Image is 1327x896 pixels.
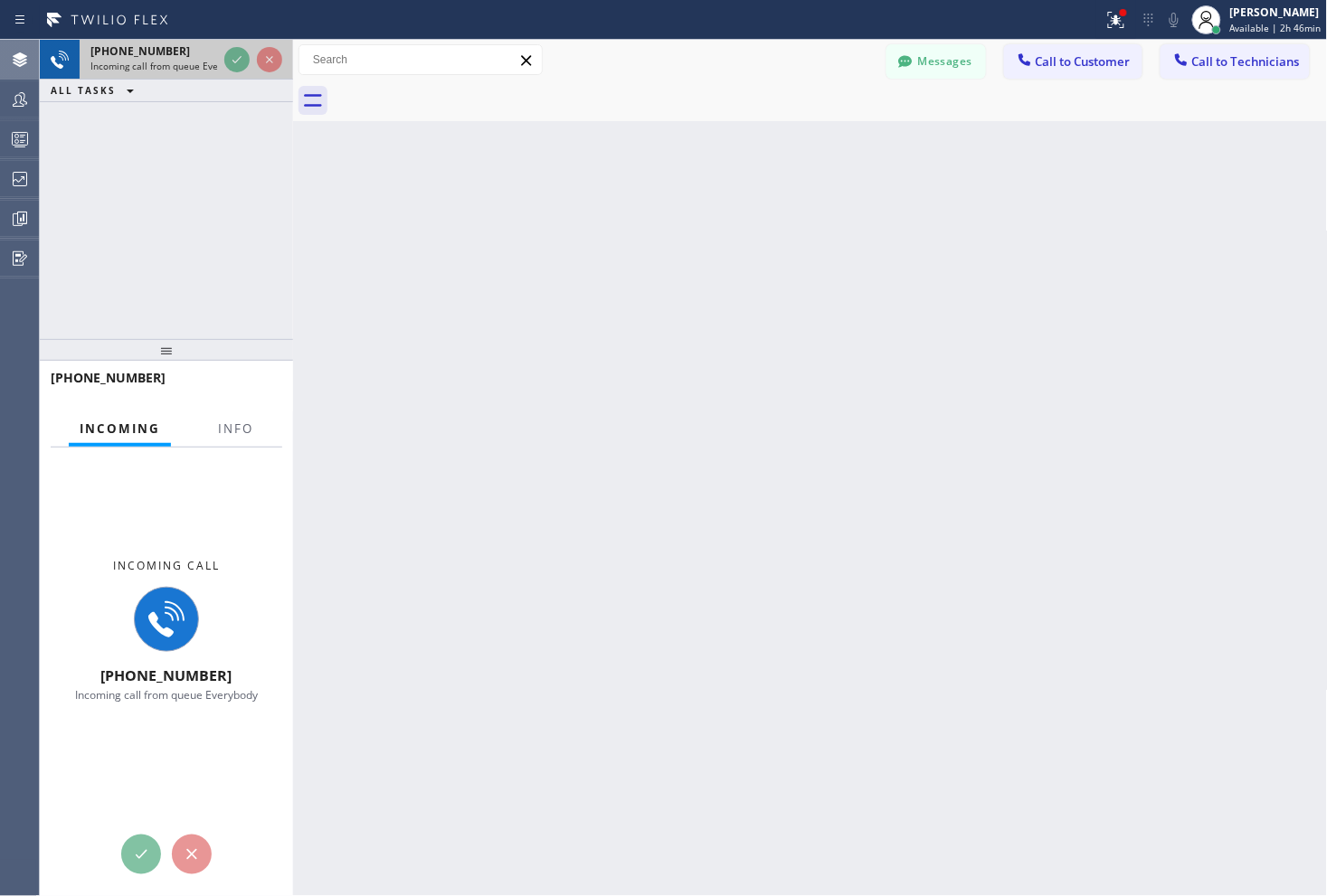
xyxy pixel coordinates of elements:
[51,369,166,386] span: [PHONE_NUMBER]
[101,665,232,685] span: [PHONE_NUMBER]
[1161,7,1187,33] button: Mute
[75,687,258,703] span: Incoming call from queue Everybody
[1230,5,1322,20] div: [PERSON_NAME]
[207,411,264,447] button: Info
[1192,53,1300,70] span: Call to Technicians
[90,43,190,59] span: [PHONE_NUMBER]
[1230,22,1322,34] span: Available | 2h 46min
[218,420,253,437] span: Info
[1004,44,1142,79] button: Call to Customer
[51,84,116,97] span: ALL TASKS
[172,835,212,874] button: Reject
[121,835,161,874] button: Accept
[257,47,282,72] button: Reject
[1036,53,1131,70] span: Call to Customer
[69,411,171,447] button: Incoming
[299,45,542,74] input: Search
[40,80,152,101] button: ALL TASKS
[113,558,220,573] span: Incoming call
[90,60,247,72] span: Incoming call from queue Everybody
[886,44,986,79] button: Messages
[224,47,250,72] button: Accept
[1161,44,1310,79] button: Call to Technicians
[80,420,160,437] span: Incoming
